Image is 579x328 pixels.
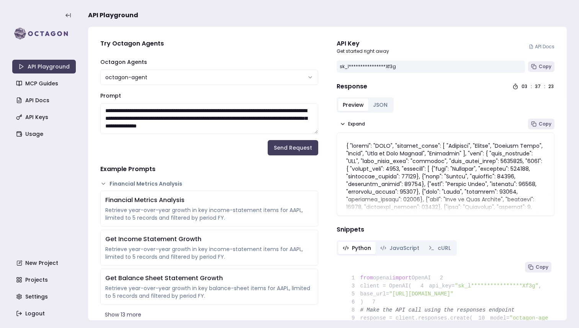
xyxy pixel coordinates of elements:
[100,39,318,48] h4: Try Octagon Agents
[100,308,318,321] button: Show 13 more
[352,244,371,252] span: Python
[13,127,77,141] a: Usage
[337,48,389,54] p: Get started right away
[337,82,367,91] h4: Response
[360,307,515,313] span: # Make the API call using the responses endpoint
[337,119,368,129] button: Expand
[363,298,381,306] span: 7
[343,299,363,305] span: )
[12,26,76,41] img: logo-rect-yK7x_WSZ.svg
[100,165,318,174] h4: Example Prompts
[389,291,453,297] span: "[URL][DOMAIN_NAME]"
[538,283,541,289] span: ,
[100,92,121,100] label: Prompt
[343,306,360,314] span: 8
[13,256,77,270] a: New Project
[539,64,551,70] span: Copy
[13,273,77,287] a: Projects
[13,93,77,107] a: API Docs
[531,83,532,90] div: :
[338,99,368,111] button: Preview
[429,283,455,289] span: api_key=
[544,83,545,90] div: :
[100,180,318,188] button: Financial Metrics Analysis
[389,244,419,252] span: JavaScript
[343,298,360,306] span: 6
[13,290,77,304] a: Settings
[13,110,77,124] a: API Keys
[343,314,360,322] span: 9
[431,274,448,282] span: 2
[13,77,77,90] a: MCP Guides
[12,60,76,73] a: API Playground
[490,315,509,321] span: model=
[105,196,313,205] div: Financial Metrics Analysis
[105,284,313,300] div: Retrieve year-over-year growth in key balance-sheet items for AAPL, limited to 5 records and filt...
[525,262,551,273] button: Copy
[343,290,360,298] span: 5
[105,274,313,283] div: Get Balance Sheet Statement Growth
[100,58,147,66] label: Octagon Agents
[529,44,554,50] a: API Docs
[88,11,138,20] span: API Playground
[539,121,551,127] span: Copy
[343,283,412,289] span: client = OpenAI(
[360,275,373,281] span: from
[13,307,77,320] a: Logout
[373,275,392,281] span: openai
[337,225,554,234] h4: Snippets
[536,264,548,270] span: Copy
[528,119,554,129] button: Copy
[473,314,491,322] span: 10
[522,83,528,90] div: 03
[105,245,313,261] div: Retrieve year-over-year growth in key income-statement items for AAPL, limited to 5 records and f...
[268,140,318,155] button: Send Request
[360,291,389,297] span: base_url=
[343,282,360,290] span: 3
[412,282,429,290] span: 4
[548,83,554,90] div: 23
[412,275,431,281] span: OpenAI
[535,83,541,90] div: 37
[105,206,313,222] div: Retrieve year-over-year growth in key income-statement items for AAPL, limited to 5 records and f...
[343,315,473,321] span: response = client.responses.create(
[105,235,313,244] div: Get Income Statement Growth
[368,99,392,111] button: JSON
[393,275,412,281] span: import
[438,244,451,252] span: cURL
[528,61,554,72] button: Copy
[343,274,360,282] span: 1
[337,39,389,48] div: API Key
[348,121,365,127] span: Expand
